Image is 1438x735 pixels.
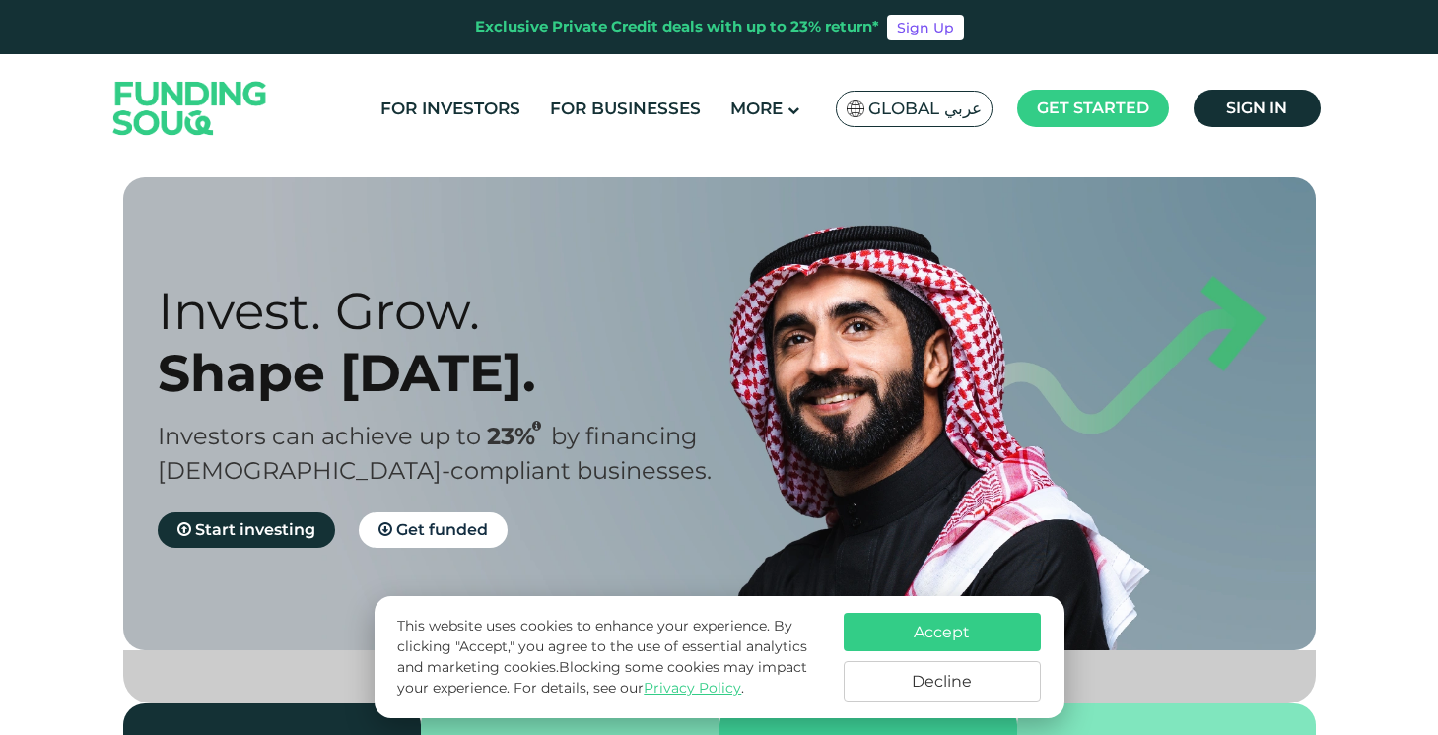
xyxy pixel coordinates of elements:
span: Global عربي [868,98,982,120]
a: Sign in [1194,90,1321,127]
button: Accept [844,613,1041,651]
i: 23% IRR (expected) ~ 15% Net yield (expected) [532,421,541,432]
a: Sign Up [887,15,964,40]
a: For Businesses [545,93,706,125]
span: Investors can achieve up to [158,422,481,450]
span: For details, see our . [514,679,744,697]
div: Exclusive Private Credit deals with up to 23% return* [475,16,879,38]
div: Shape [DATE]. [158,342,754,404]
a: Privacy Policy [644,679,741,697]
span: Start investing [195,520,315,539]
span: 23% [487,422,551,450]
a: Get funded [359,512,508,548]
a: For Investors [376,93,525,125]
span: Get funded [396,520,488,539]
p: This website uses cookies to enhance your experience. By clicking "Accept," you agree to the use ... [397,616,823,699]
img: Logo [94,58,287,158]
img: SA Flag [847,100,864,117]
span: More [730,99,783,118]
span: Blocking some cookies may impact your experience. [397,658,807,697]
span: Get started [1037,99,1149,117]
span: Sign in [1226,99,1287,117]
div: Invest. Grow. [158,280,754,342]
button: Decline [844,661,1041,702]
a: Start investing [158,512,335,548]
